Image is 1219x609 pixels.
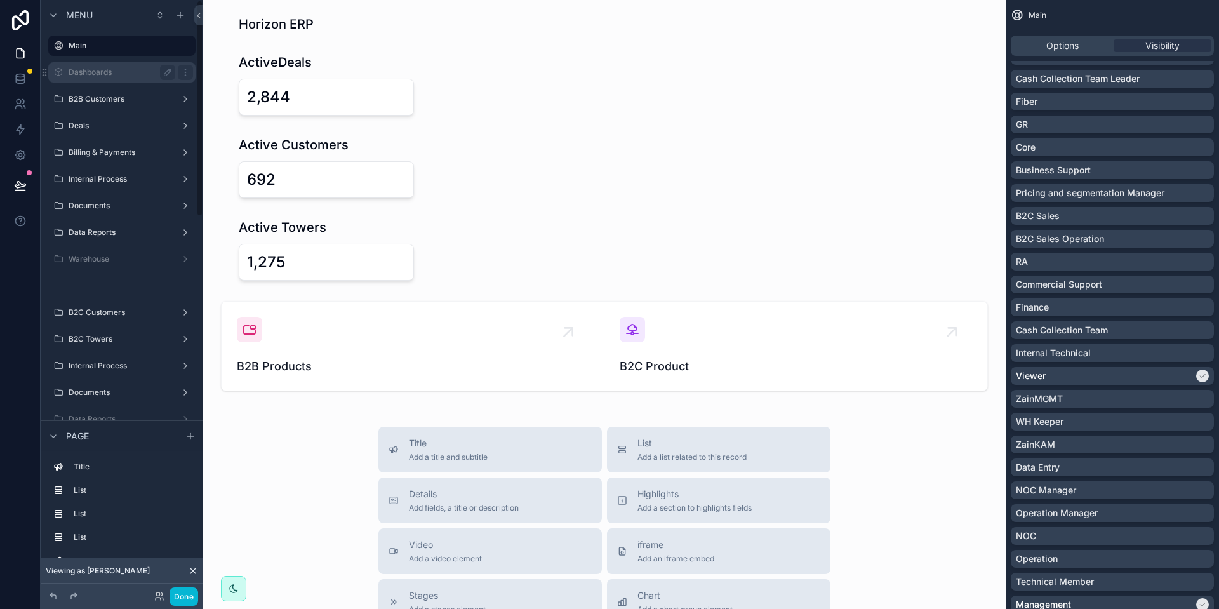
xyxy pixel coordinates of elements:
[48,36,196,56] a: Main
[409,589,486,602] span: Stages
[69,67,170,77] label: Dashboards
[69,387,175,398] label: Documents
[48,382,196,403] a: Documents
[378,427,602,472] button: TitleAdd a title and subtitle
[1145,39,1180,52] span: Visibility
[1016,415,1063,428] p: WH Keeper
[1016,438,1055,451] p: ZainKAM
[1016,507,1098,519] p: Operation Manager
[607,478,830,523] button: HighlightsAdd a section to highlights fields
[1046,39,1079,52] span: Options
[48,329,196,349] a: B2C Towers
[69,414,175,424] label: Data Reports
[1016,301,1049,314] p: Finance
[637,589,733,602] span: Chart
[1016,392,1063,405] p: ZainMGMT
[1016,164,1091,177] p: Business Support
[48,169,196,189] a: Internal Process
[1016,210,1060,222] p: B2C Sales
[409,452,488,462] span: Add a title and subtitle
[378,478,602,523] button: DetailsAdd fields, a title or description
[1016,141,1036,154] p: Core
[69,227,175,238] label: Data Reports
[1016,347,1091,359] p: Internal Technical
[48,356,196,376] a: Internal Process
[69,94,175,104] label: B2B Customers
[170,587,198,606] button: Done
[74,532,190,542] label: List
[409,488,519,500] span: Details
[1029,10,1046,20] span: Main
[69,361,175,371] label: Internal Process
[607,427,830,472] button: ListAdd a list related to this record
[1016,575,1094,588] p: Technical Member
[409,503,519,513] span: Add fields, a title or description
[74,509,190,519] label: List
[48,196,196,216] a: Documents
[69,147,175,157] label: Billing & Payments
[637,437,747,450] span: List
[66,430,89,443] span: Page
[1016,232,1104,245] p: B2C Sales Operation
[69,174,175,184] label: Internal Process
[66,9,93,22] span: Menu
[607,528,830,574] button: iframeAdd an iframe embed
[637,503,752,513] span: Add a section to highlights fields
[69,201,175,211] label: Documents
[48,142,196,163] a: Billing & Payments
[69,254,175,264] label: Warehouse
[378,528,602,574] button: VideoAdd a video element
[41,451,203,584] div: scrollable content
[69,121,175,131] label: Deals
[1016,530,1036,542] p: NOC
[48,249,196,269] a: Warehouse
[46,566,150,576] span: Viewing as [PERSON_NAME]
[1016,255,1028,268] p: RA
[1016,324,1108,337] p: Cash Collection Team
[1016,118,1028,131] p: GR
[69,41,188,51] label: Main
[74,556,190,566] label: Quick links
[637,452,747,462] span: Add a list related to this record
[69,334,175,344] label: B2C Towers
[48,62,196,83] a: Dashboards
[1016,484,1076,497] p: NOC Manager
[409,554,482,564] span: Add a video element
[69,307,175,318] label: B2C Customers
[1016,461,1060,474] p: Data Entry
[409,437,488,450] span: Title
[48,116,196,136] a: Deals
[1016,72,1140,85] p: Cash Collection Team Leader
[48,302,196,323] a: B2C Customers
[48,89,196,109] a: B2B Customers
[637,488,752,500] span: Highlights
[1016,278,1102,291] p: Commercial Support
[74,462,190,472] label: Title
[637,554,714,564] span: Add an iframe embed
[1016,370,1046,382] p: Viewer
[1016,95,1037,108] p: Fiber
[409,539,482,551] span: Video
[1016,552,1058,565] p: Operation
[48,222,196,243] a: Data Reports
[1016,187,1164,199] p: Pricing and segmentation Manager
[48,409,196,429] a: Data Reports
[637,539,714,551] span: iframe
[74,485,190,495] label: List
